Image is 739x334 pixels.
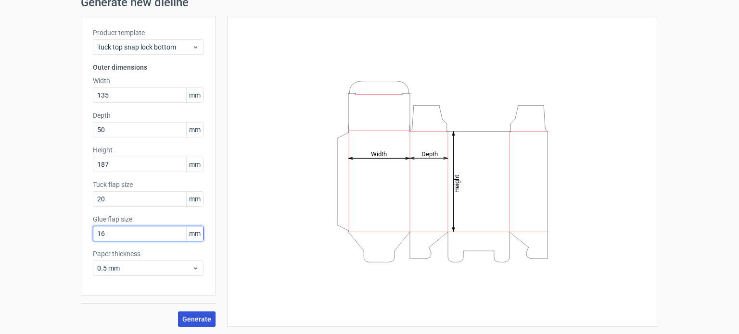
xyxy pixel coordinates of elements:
[93,111,204,120] label: Depth
[93,180,204,189] label: Tuck flap size
[97,42,192,52] span: Tuck top snap lock bottom
[93,145,204,155] label: Height
[93,214,204,224] label: Glue flap size
[93,62,204,72] h3: Outer dimensions
[186,123,203,137] span: mm
[421,150,438,157] tspan: Depth
[186,226,203,241] span: mm
[186,192,203,206] span: mm
[178,311,216,327] button: Generate
[97,263,192,273] span: 0.5 mm
[453,174,460,192] tspan: Height
[93,76,204,86] label: Width
[371,150,387,157] tspan: Width
[186,157,203,172] span: mm
[93,249,204,259] label: Paper thickness
[186,88,203,102] span: mm
[93,28,204,37] label: Product template
[182,316,211,322] span: Generate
